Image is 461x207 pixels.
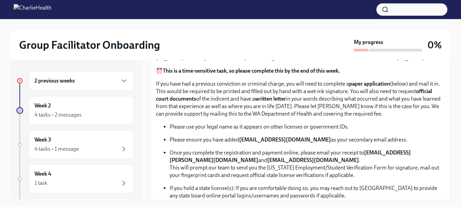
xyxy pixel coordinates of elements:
[34,170,51,178] h6: Week 4
[14,4,52,15] img: CharlieHealth
[267,157,359,163] strong: [EMAIL_ADDRESS][DOMAIN_NAME]
[34,145,79,153] div: 4 tasks • 1 message
[34,111,82,119] div: 4 tasks • 2 messages
[34,136,51,144] h6: Week 3
[156,88,432,102] strong: official court documents
[16,130,134,159] a: Week 34 tasks • 1 message
[170,184,444,199] p: If you hold a state license(s): If you are comfortable doing so, you may reach out to [GEOGRAPHIC...
[428,39,442,51] h3: 0%
[19,38,160,52] h2: Group Facilitator Onboarding
[239,136,331,143] strong: [EMAIL_ADDRESS][DOMAIN_NAME]
[185,55,234,61] strong: All Group Facilitators
[156,67,444,75] p: ⏰
[349,80,390,87] strong: paper application
[34,77,75,85] h6: 2 previous weeks
[255,95,286,102] strong: written letter
[170,149,444,179] p: Once you complete the registration and payment online, please email your receipt to and . This wi...
[34,102,51,109] h6: Week 2
[170,149,411,163] strong: [EMAIL_ADDRESS][PERSON_NAME][DOMAIN_NAME]
[156,80,444,118] p: If you have had a previous conviction or criminal charge, you will need to complete a (below) and...
[34,179,47,187] div: 1 task
[170,123,444,131] p: Please use your legal name as it appears on other licenses or government IDs.
[16,96,134,125] a: Week 24 tasks • 2 messages
[29,71,134,91] div: 2 previous weeks
[16,164,134,193] a: Week 41 task
[163,68,340,74] strong: This is a time-sensitive task, so please complete this by the end of this week.
[170,136,444,144] p: Please ensure you have added as your secondary email address.
[354,39,383,46] strong: My progress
